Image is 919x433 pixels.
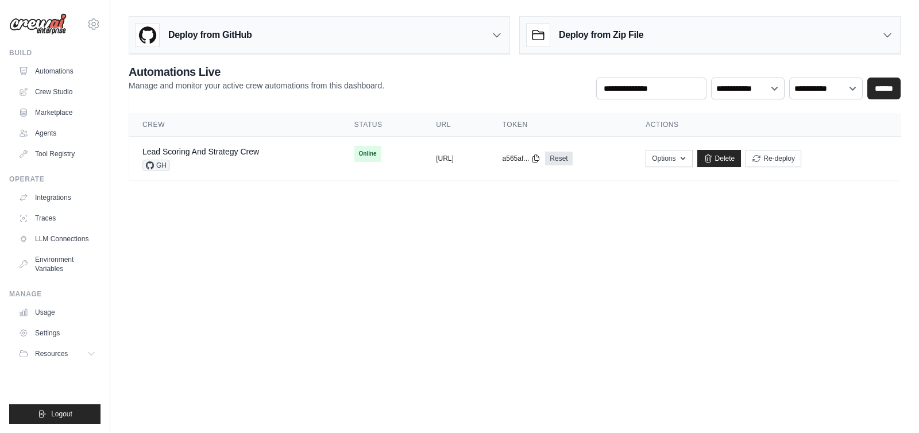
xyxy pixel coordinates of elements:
p: Manage and monitor your active crew automations from this dashboard. [129,80,384,91]
a: LLM Connections [14,230,101,248]
button: a565af... [503,154,541,163]
a: Usage [14,303,101,322]
a: Settings [14,324,101,342]
span: Online [354,146,381,162]
a: Reset [545,152,572,165]
th: Status [341,113,423,137]
th: Actions [632,113,901,137]
th: Token [489,113,632,137]
img: GitHub Logo [136,24,159,47]
div: Build [9,48,101,57]
img: Logo [9,13,67,35]
span: Logout [51,409,72,419]
a: Environment Variables [14,250,101,278]
button: Resources [14,345,101,363]
span: Resources [35,349,68,358]
a: Traces [14,209,101,227]
th: Crew [129,113,341,137]
div: Manage [9,289,101,299]
a: Delete [697,150,742,167]
span: GH [142,160,170,171]
a: Crew Studio [14,83,101,101]
div: Operate [9,175,101,184]
a: Automations [14,62,101,80]
h3: Deploy from GitHub [168,28,252,42]
button: Re-deploy [746,150,801,167]
button: Options [646,150,692,167]
button: Logout [9,404,101,424]
h3: Deploy from Zip File [559,28,643,42]
th: URL [422,113,488,137]
a: Agents [14,124,101,142]
a: Tool Registry [14,145,101,163]
a: Lead Scoring And Strategy Crew [142,147,259,156]
a: Integrations [14,188,101,207]
h2: Automations Live [129,64,384,80]
a: Marketplace [14,103,101,122]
